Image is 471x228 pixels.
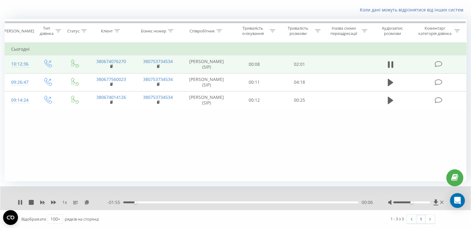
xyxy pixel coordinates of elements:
[277,91,322,109] td: 00:25
[238,26,268,36] div: Тривалість очікування
[416,215,425,223] a: 1
[11,58,28,70] div: 10:12:36
[390,216,404,222] div: 1 - 3 з 3
[143,76,173,82] a: 380753734534
[143,94,173,100] a: 380753734534
[107,199,123,205] span: - 01:55
[141,28,166,34] div: Бізнес номер
[232,91,277,109] td: 00:12
[67,28,80,34] div: Статус
[410,201,413,204] div: Accessibility label
[101,28,113,34] div: Клієнт
[328,26,360,36] div: Назва схеми переадресації
[190,28,215,34] div: Співробітник
[361,199,373,205] span: 00:06
[11,76,28,88] div: 09:26:47
[65,216,99,222] span: рядків на сторінці
[232,73,277,91] td: 00:11
[181,55,232,73] td: [PERSON_NAME] (SIP)
[450,193,465,208] div: Open Intercom Messenger
[277,73,322,91] td: 04:18
[21,216,46,222] span: Відображати
[3,210,18,225] button: Open CMP widget
[39,26,54,36] div: Тип дзвінка
[277,55,322,73] td: 02:01
[5,43,466,55] td: Сьогодні
[232,55,277,73] td: 00:08
[3,28,34,34] div: [PERSON_NAME]
[96,58,126,64] a: 380674076270
[50,216,58,222] div: 100
[62,199,67,205] span: 1 x
[181,73,232,91] td: [PERSON_NAME] (SIP)
[134,201,137,204] div: Accessibility label
[143,58,173,64] a: 380753734534
[374,26,411,36] div: Аудіозапис розмови
[282,26,313,36] div: Тривалість розмови
[96,94,126,100] a: 380674014126
[11,94,28,106] div: 09:14:24
[360,7,466,13] a: Коли дані можуть відрізнятися вiд інших систем
[181,91,232,109] td: [PERSON_NAME] (SIP)
[416,26,453,36] div: Коментар/категорія дзвінка
[96,76,126,82] a: 380677560023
